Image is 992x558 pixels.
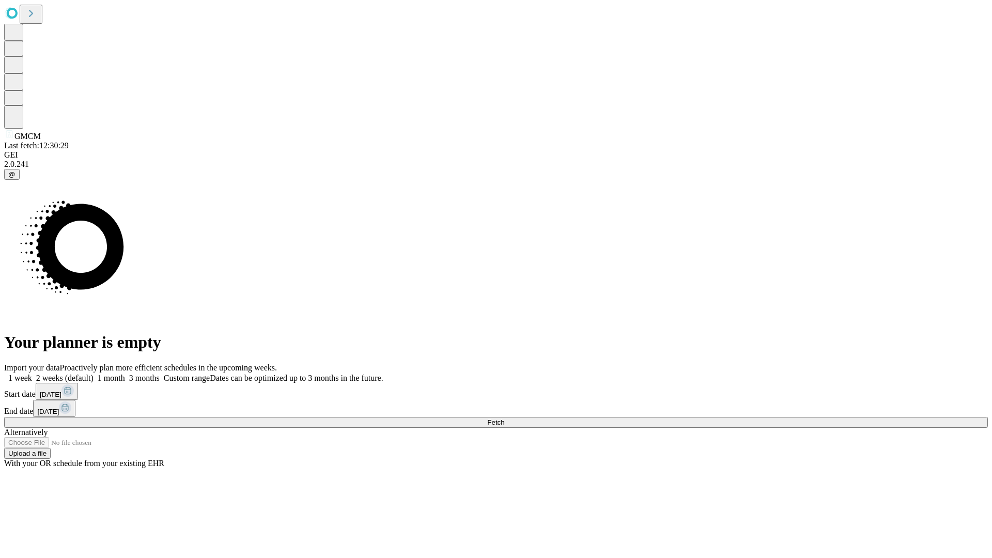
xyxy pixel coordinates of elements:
[4,459,164,468] span: With your OR schedule from your existing EHR
[4,417,988,428] button: Fetch
[4,160,988,169] div: 2.0.241
[4,169,20,180] button: @
[4,363,60,372] span: Import your data
[36,383,78,400] button: [DATE]
[33,400,75,417] button: [DATE]
[487,419,504,426] span: Fetch
[8,171,16,178] span: @
[4,141,69,150] span: Last fetch: 12:30:29
[98,374,125,382] span: 1 month
[164,374,210,382] span: Custom range
[40,391,61,398] span: [DATE]
[4,428,48,437] span: Alternatively
[4,400,988,417] div: End date
[36,374,94,382] span: 2 weeks (default)
[14,132,41,141] span: GMCM
[60,363,277,372] span: Proactively plan more efficient schedules in the upcoming weeks.
[210,374,383,382] span: Dates can be optimized up to 3 months in the future.
[129,374,160,382] span: 3 months
[4,448,51,459] button: Upload a file
[37,408,59,415] span: [DATE]
[4,383,988,400] div: Start date
[4,333,988,352] h1: Your planner is empty
[4,150,988,160] div: GEI
[8,374,32,382] span: 1 week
